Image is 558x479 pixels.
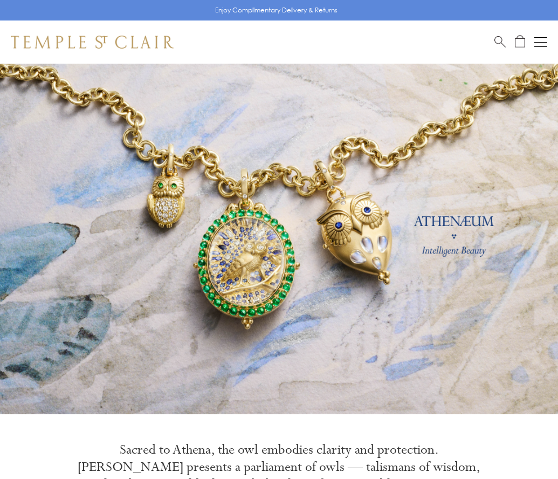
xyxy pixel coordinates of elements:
img: Temple St. Clair [11,36,174,49]
a: Open Shopping Bag [515,35,525,49]
button: Open navigation [534,36,547,49]
p: Enjoy Complimentary Delivery & Returns [215,5,337,16]
a: Search [494,35,506,49]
